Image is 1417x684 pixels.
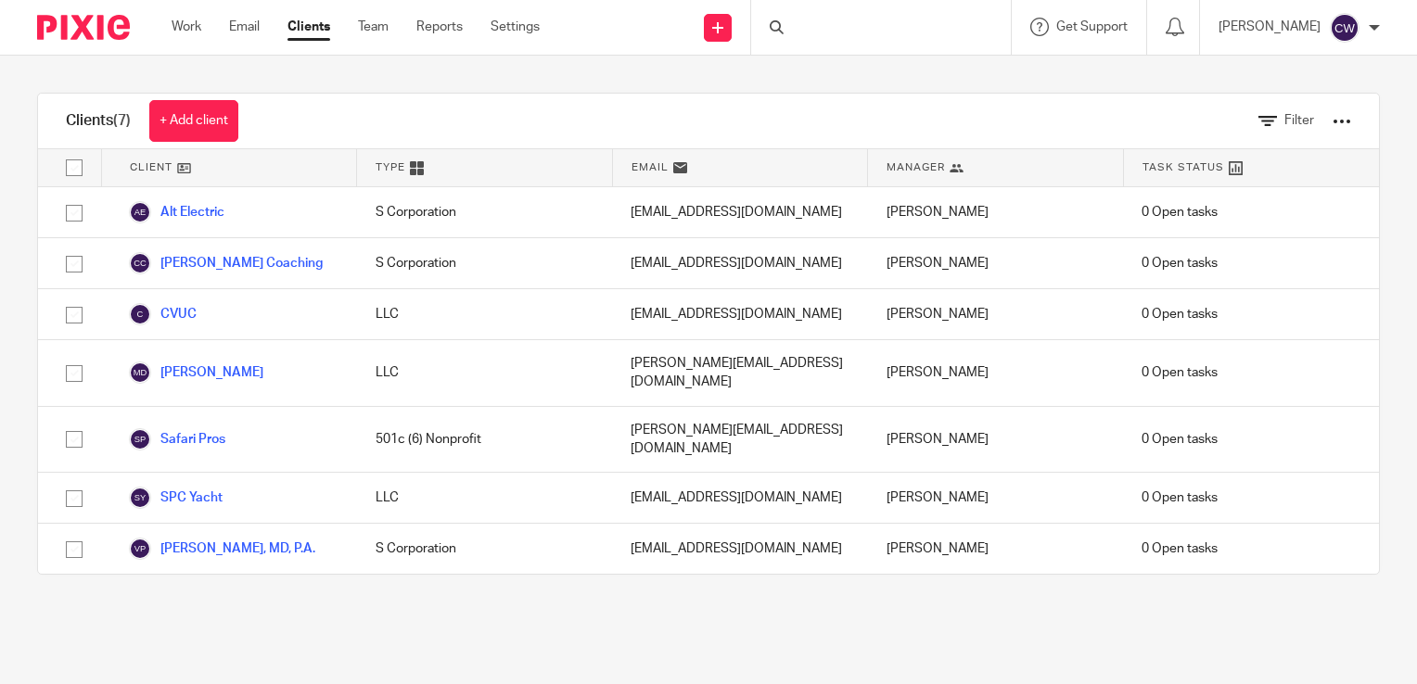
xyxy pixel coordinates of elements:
[868,187,1124,237] div: [PERSON_NAME]
[1284,114,1314,127] span: Filter
[1142,203,1218,222] span: 0 Open tasks
[129,487,151,509] img: svg%3E
[129,201,151,223] img: svg%3E
[1142,363,1218,382] span: 0 Open tasks
[868,407,1124,473] div: [PERSON_NAME]
[129,252,151,274] img: svg%3E
[129,303,197,325] a: CVUC
[376,159,405,175] span: Type
[130,159,172,175] span: Client
[37,15,130,40] img: Pixie
[66,111,131,131] h1: Clients
[868,473,1124,523] div: [PERSON_NAME]
[149,100,238,142] a: + Add client
[57,150,92,185] input: Select all
[129,252,323,274] a: [PERSON_NAME] Coaching
[129,538,151,560] img: svg%3E
[612,289,868,339] div: [EMAIL_ADDRESS][DOMAIN_NAME]
[129,303,151,325] img: svg%3E
[129,361,151,384] img: svg%3E
[357,407,613,473] div: 501c (6) Nonprofit
[1219,18,1321,36] p: [PERSON_NAME]
[612,524,868,574] div: [EMAIL_ADDRESS][DOMAIN_NAME]
[129,361,263,384] a: [PERSON_NAME]
[358,18,389,36] a: Team
[129,201,224,223] a: Alt Electric
[1143,159,1224,175] span: Task Status
[357,340,613,406] div: LLC
[612,340,868,406] div: [PERSON_NAME][EMAIL_ADDRESS][DOMAIN_NAME]
[612,238,868,288] div: [EMAIL_ADDRESS][DOMAIN_NAME]
[491,18,540,36] a: Settings
[357,187,613,237] div: S Corporation
[868,238,1124,288] div: [PERSON_NAME]
[113,113,131,128] span: (7)
[612,187,868,237] div: [EMAIL_ADDRESS][DOMAIN_NAME]
[1142,305,1218,323] span: 0 Open tasks
[129,428,225,450] a: Safari Pros
[868,340,1124,406] div: [PERSON_NAME]
[357,238,613,288] div: S Corporation
[129,538,315,560] a: [PERSON_NAME], MD, P.A.
[357,289,613,339] div: LLC
[1330,13,1360,43] img: svg%3E
[357,524,613,574] div: S Corporation
[1142,430,1218,449] span: 0 Open tasks
[416,18,463,36] a: Reports
[172,18,201,36] a: Work
[1142,488,1218,507] span: 0 Open tasks
[1142,254,1218,272] span: 0 Open tasks
[357,473,613,523] div: LLC
[632,159,669,175] span: Email
[229,18,260,36] a: Email
[868,524,1124,574] div: [PERSON_NAME]
[1056,20,1128,33] span: Get Support
[612,473,868,523] div: [EMAIL_ADDRESS][DOMAIN_NAME]
[129,428,151,450] img: svg%3E
[129,487,223,509] a: SPC Yacht
[287,18,330,36] a: Clients
[612,407,868,473] div: [PERSON_NAME][EMAIL_ADDRESS][DOMAIN_NAME]
[868,289,1124,339] div: [PERSON_NAME]
[1142,539,1218,558] span: 0 Open tasks
[887,159,945,175] span: Manager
